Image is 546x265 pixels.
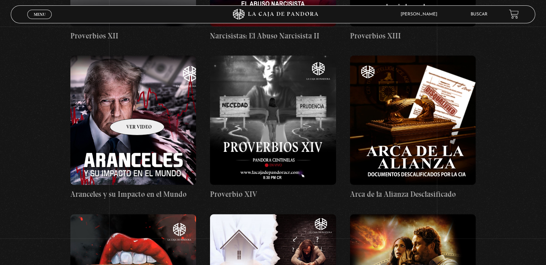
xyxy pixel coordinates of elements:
h4: Proverbio XIV [210,189,336,200]
a: Proverbio XIV [210,56,336,200]
h4: Aranceles y su Impacto en el Mundo [70,189,196,200]
a: Aranceles y su Impacto en el Mundo [70,56,196,200]
span: Menu [34,12,46,17]
h4: Proverbios XII [70,30,196,42]
a: Buscar [471,12,487,17]
h4: Arca de la Alianza Desclasificado [350,189,476,200]
span: Cerrar [31,18,48,23]
h4: Proverbios XIII [350,30,476,42]
span: [PERSON_NAME] [397,12,444,17]
a: View your shopping cart [509,9,519,19]
a: Arca de la Alianza Desclasificado [350,56,476,200]
h4: Narcisistas: El Abuso Narcisista II [210,30,336,42]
